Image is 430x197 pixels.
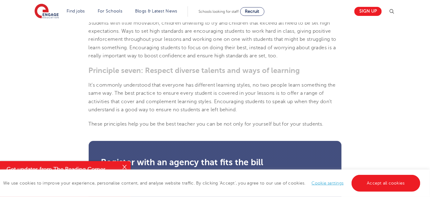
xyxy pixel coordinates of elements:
[118,161,131,174] button: Close
[245,9,259,14] span: Recruit
[3,181,422,185] span: We use cookies to improve your experience, personalise content, and analyse website traffic. By c...
[240,7,264,16] a: Recruit
[67,9,85,13] a: Find jobs
[35,4,59,19] img: Engage Education
[352,175,421,192] a: Accept all cookies
[354,7,382,16] a: Sign up
[7,166,118,173] h4: Get updates from The Reading Corner
[101,158,329,167] h3: Register with an agency that fits the bill
[89,66,342,75] h3: Principle seven: Respect diverse talents and ways of learning
[98,9,122,13] a: For Schools
[135,9,177,13] a: Blogs & Latest News
[89,120,342,128] p: These principles help you be the best teacher you can be not only for yourself but for your stude...
[199,9,239,14] span: Schools looking for staff
[312,181,344,185] a: Cookie settings
[89,19,342,60] p: Students with little motivation, children unwilling to try and children that exceed all need to b...
[89,81,342,114] p: It’s commonly understood that everyone has different learning styles, no two people learn somethi...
